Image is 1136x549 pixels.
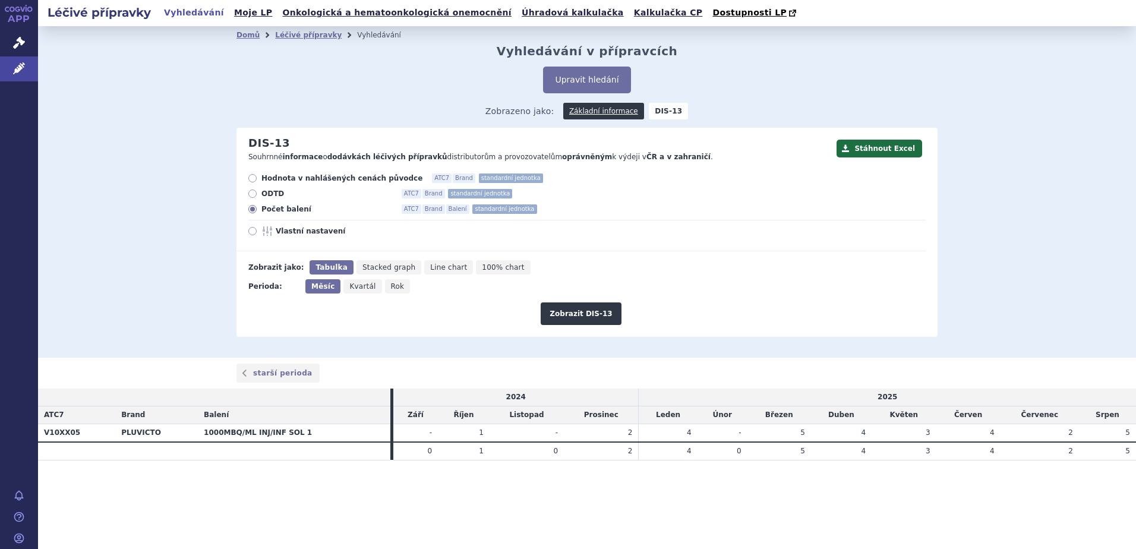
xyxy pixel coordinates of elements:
span: 2 [628,447,633,455]
span: Hodnota v nahlášených cenách původce [261,173,422,183]
td: Červenec [1001,406,1079,424]
span: Balení [204,411,229,419]
span: Zobrazeno jako: [485,103,554,119]
span: 3 [926,447,930,455]
strong: dodávkách léčivých přípravků [327,153,447,161]
span: ATC7 [402,204,421,214]
span: - [739,428,741,437]
a: Onkologická a hematoonkologická onemocnění [279,5,515,21]
a: starší perioda [236,364,320,383]
h2: DIS-13 [248,137,290,150]
strong: DIS-13 [649,103,688,119]
span: ATC7 [432,173,452,183]
h2: Vyhledávání v přípravcích [497,44,678,58]
span: - [430,428,432,437]
td: Leden [639,406,698,424]
span: Brand [121,411,145,419]
span: 2 [1068,428,1073,437]
td: Únor [698,406,747,424]
a: Úhradová kalkulačka [518,5,627,21]
span: Dostupnosti LP [712,8,787,17]
span: 5 [1125,428,1130,437]
span: 0 [427,447,432,455]
span: Kvartál [349,282,375,291]
a: Léčivé přípravky [275,31,342,39]
span: 0 [737,447,741,455]
span: Stacked graph [362,263,415,272]
span: Vlastní nastavení [276,226,406,236]
span: 1 [479,428,484,437]
td: Říjen [438,406,490,424]
span: 4 [861,428,866,437]
span: Brand [422,189,445,198]
td: Duben [811,406,872,424]
li: Vyhledávání [357,26,416,44]
td: Květen [872,406,936,424]
span: 0 [554,447,558,455]
span: 5 [800,447,805,455]
td: 2025 [639,389,1136,406]
td: Srpen [1079,406,1136,424]
a: Moje LP [231,5,276,21]
td: Březen [747,406,811,424]
span: 4 [990,428,995,437]
span: 100% chart [482,263,524,272]
td: Červen [936,406,1001,424]
a: Domů [236,31,260,39]
span: 2 [1068,447,1073,455]
span: Tabulka [315,263,347,272]
td: 2024 [393,389,639,406]
span: ATC7 [402,189,421,198]
span: - [556,428,558,437]
strong: ČR a v zahraničí [646,153,711,161]
span: 1 [479,447,484,455]
span: Měsíc [311,282,335,291]
td: Prosinec [564,406,639,424]
span: standardní jednotka [479,173,543,183]
span: standardní jednotka [448,189,512,198]
span: Brand [422,204,445,214]
span: 5 [800,428,805,437]
span: 4 [687,447,692,455]
span: 4 [687,428,692,437]
strong: oprávněným [562,153,612,161]
strong: informace [283,153,323,161]
p: Souhrnné o distributorům a provozovatelům k výdeji v . [248,152,831,162]
button: Zobrazit DIS-13 [541,302,621,325]
span: 2 [628,428,633,437]
span: 4 [861,447,866,455]
span: standardní jednotka [472,204,537,214]
a: Kalkulačka CP [630,5,706,21]
td: Listopad [490,406,564,424]
span: Line chart [430,263,467,272]
a: Základní informace [563,103,644,119]
a: Vyhledávání [160,5,228,21]
span: 4 [990,447,995,455]
span: ATC7 [44,411,64,419]
th: PLUVICTO [115,424,198,441]
a: Dostupnosti LP [709,5,802,21]
button: Upravit hledání [543,67,630,93]
td: Září [393,406,438,424]
th: V10XX05 [38,424,115,441]
h2: Léčivé přípravky [38,4,160,21]
span: ODTD [261,189,392,198]
span: Balení [446,204,469,214]
th: 1000MBQ/ML INJ/INF SOL 1 [198,424,390,441]
span: 3 [926,428,930,437]
button: Stáhnout Excel [837,140,922,157]
span: Brand [453,173,475,183]
span: Rok [391,282,405,291]
span: 5 [1125,447,1130,455]
div: Zobrazit jako: [248,260,304,274]
div: Perioda: [248,279,299,294]
span: Počet balení [261,204,392,214]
